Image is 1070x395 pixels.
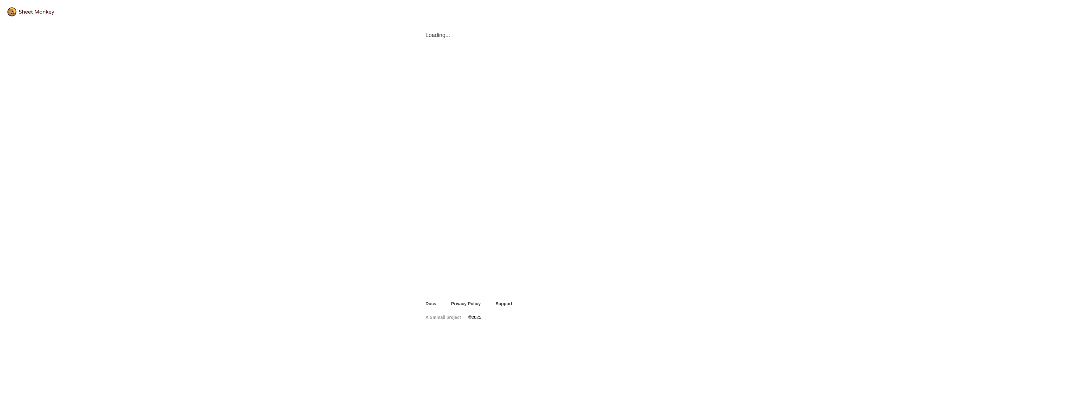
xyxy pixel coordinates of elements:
span: © 2025 [468,314,481,320]
img: logo@2x.png [7,7,54,16]
a: Support [495,301,512,307]
a: A Smmall project [426,314,461,320]
a: Docs [426,301,436,307]
span: Loading... [426,31,644,39]
a: Privacy Policy [451,301,481,307]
